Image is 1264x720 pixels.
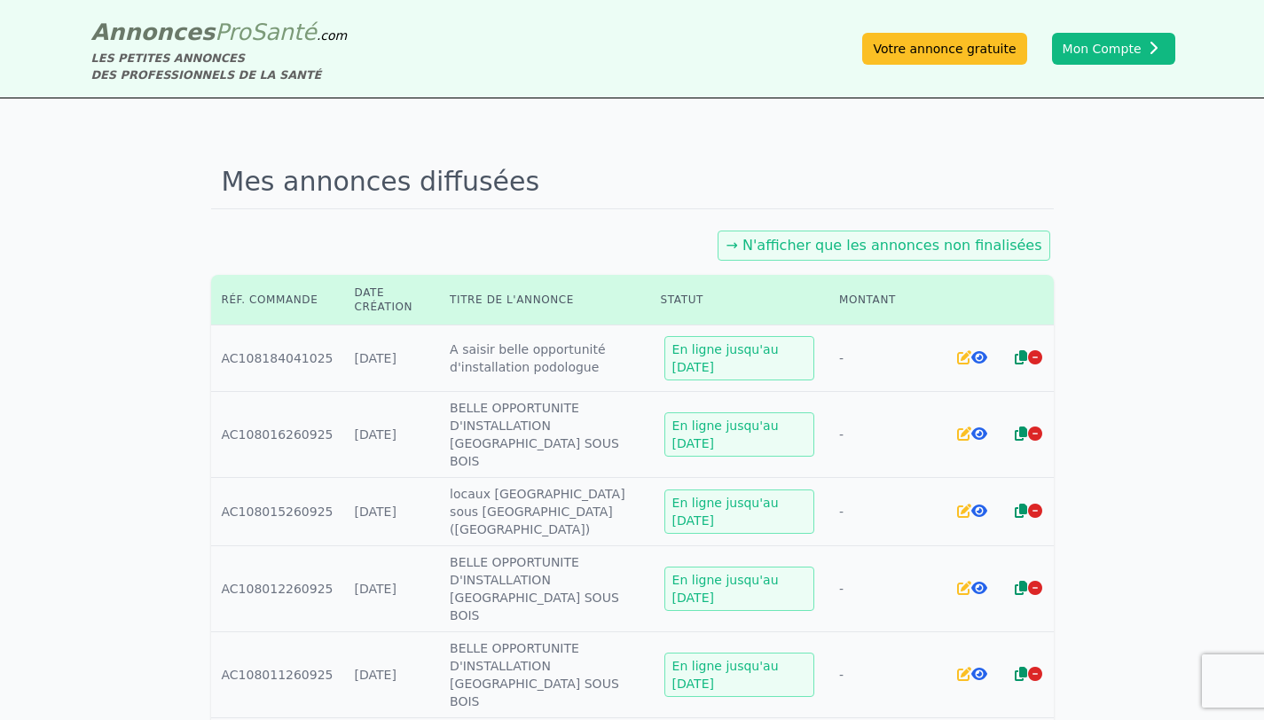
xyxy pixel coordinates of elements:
[439,392,650,478] td: BELLE OPPORTUNITE D'INSTALLATION [GEOGRAPHIC_DATA] SOUS BOIS
[317,28,347,43] span: .com
[664,489,814,534] div: En ligne jusqu'au [DATE]
[344,478,440,546] td: [DATE]
[1028,667,1042,681] i: Arrêter la diffusion de l'annonce
[344,546,440,632] td: [DATE]
[439,275,650,325] th: Titre de l'annonce
[664,336,814,380] div: En ligne jusqu'au [DATE]
[439,546,650,632] td: BELLE OPPORTUNITE D'INSTALLATION [GEOGRAPHIC_DATA] SOUS BOIS
[1028,350,1042,364] i: Arrêter la diffusion de l'annonce
[439,632,650,718] td: BELLE OPPORTUNITE D'INSTALLATION [GEOGRAPHIC_DATA] SOUS BOIS
[1028,581,1042,595] i: Arrêter la diffusion de l'annonce
[211,155,1054,209] h1: Mes annonces diffusées
[91,50,348,83] div: LES PETITES ANNONCES DES PROFESSIONNELS DE LA SANTÉ
[211,478,344,546] td: AC108015260925
[664,653,814,697] div: En ligne jusqu'au [DATE]
[211,325,344,392] td: AC108184041025
[828,392,946,478] td: -
[344,275,440,325] th: Date création
[1028,504,1042,518] i: Arrêter la diffusion de l'annonce
[439,325,650,392] td: A saisir belle opportunité d'installation podologue
[828,478,946,546] td: -
[828,275,946,325] th: Montant
[726,237,1041,254] a: → N'afficher que les annonces non finalisées
[211,275,344,325] th: Réf. commande
[344,392,440,478] td: [DATE]
[1028,427,1042,441] i: Arrêter la diffusion de l'annonce
[211,546,344,632] td: AC108012260925
[957,427,971,441] i: Editer l'annonce
[828,325,946,392] td: -
[957,667,971,681] i: Editer l'annonce
[1015,350,1027,364] i: Dupliquer l'annonce
[1052,33,1175,65] button: Mon Compte
[971,504,987,518] i: Voir l'annonce
[971,667,987,681] i: Voir l'annonce
[828,632,946,718] td: -
[344,632,440,718] td: [DATE]
[1015,427,1027,441] i: Dupliquer l'annonce
[1015,667,1027,681] i: Dupliquer l'annonce
[957,504,971,518] i: Editer l'annonce
[439,478,650,546] td: locaux [GEOGRAPHIC_DATA] sous [GEOGRAPHIC_DATA] ([GEOGRAPHIC_DATA])
[211,632,344,718] td: AC108011260925
[862,33,1026,65] a: Votre annonce gratuite
[971,350,987,364] i: Voir l'annonce
[971,581,987,595] i: Voir l'annonce
[664,412,814,457] div: En ligne jusqu'au [DATE]
[664,567,814,611] div: En ligne jusqu'au [DATE]
[957,581,971,595] i: Editer l'annonce
[1015,504,1027,518] i: Dupliquer l'annonce
[211,392,344,478] td: AC108016260925
[957,350,971,364] i: Editer l'annonce
[828,546,946,632] td: -
[91,19,348,45] a: AnnoncesProSanté.com
[1015,581,1027,595] i: Dupliquer l'annonce
[344,325,440,392] td: [DATE]
[91,19,216,45] span: Annonces
[215,19,251,45] span: Pro
[650,275,828,325] th: Statut
[971,427,987,441] i: Voir l'annonce
[251,19,317,45] span: Santé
